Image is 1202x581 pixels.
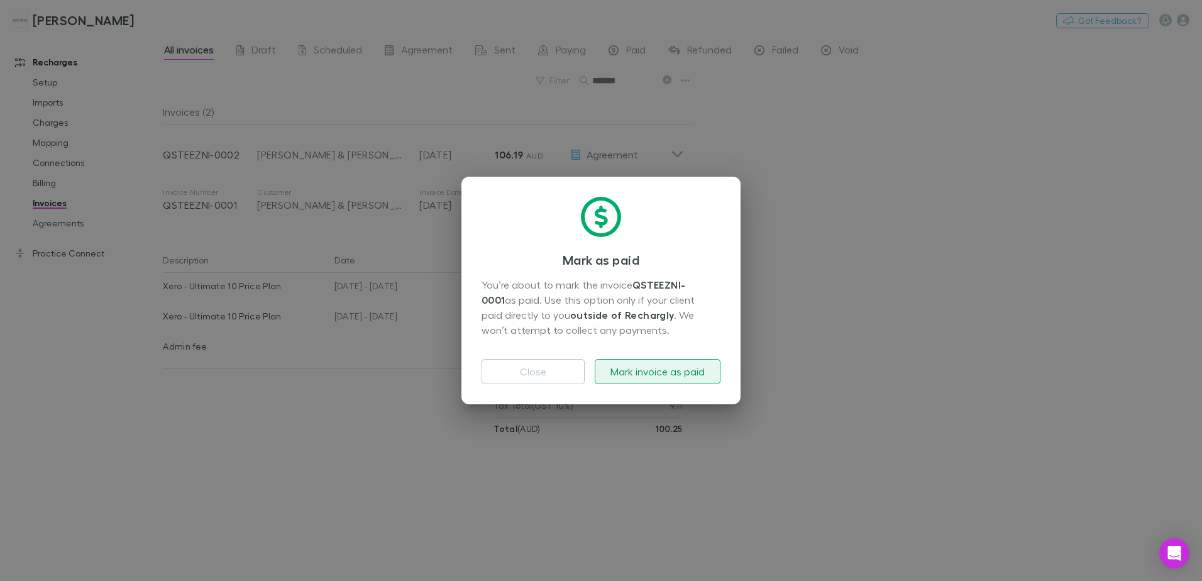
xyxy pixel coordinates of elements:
button: Close [482,359,585,384]
h3: Mark as paid [482,252,720,267]
button: Mark invoice as paid [595,359,720,384]
div: You’re about to mark the invoice as paid. Use this option only if your client paid directly to yo... [482,277,720,339]
strong: outside of Rechargly [570,309,674,321]
div: Open Intercom Messenger [1159,538,1189,568]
